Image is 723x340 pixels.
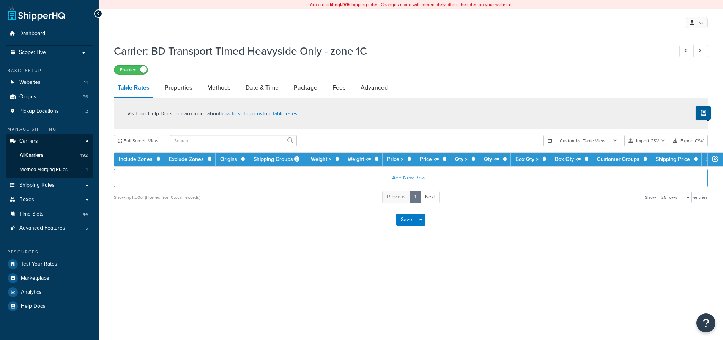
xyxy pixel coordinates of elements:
[169,155,204,163] a: Exclude Zones
[19,30,45,37] span: Dashboard
[425,193,435,200] span: Next
[83,94,88,100] span: 96
[19,49,46,56] span: Scope: Live
[455,155,468,163] a: Qty >
[696,313,715,332] button: Open Resource Center
[6,134,93,178] li: Carriers
[543,135,621,146] button: Customize Table View
[86,167,88,173] span: 1
[6,221,93,235] a: Advanced Features5
[6,221,93,235] li: Advanced Features
[6,27,93,41] a: Dashboard
[6,90,93,104] a: Origins96
[161,79,196,97] a: Properties
[555,155,581,163] a: Box Qty <=
[220,155,237,163] a: Origins
[6,104,93,118] a: Pickup Locations2
[693,45,708,57] a: Next Record
[645,192,656,203] span: Show
[656,155,690,163] a: Shipping Price
[83,211,88,217] span: 44
[6,207,93,221] a: Time Slots44
[19,225,65,231] span: Advanced Features
[6,193,93,207] a: Boxes
[387,193,405,200] span: Previous
[484,155,499,163] a: Qty <=
[19,138,38,145] span: Carriers
[114,79,153,98] a: Table Rates
[420,191,440,203] a: Next
[6,285,93,299] a: Analytics
[679,45,694,57] a: Previous Record
[84,79,88,86] span: 14
[6,163,93,177] li: Method Merging Rules
[19,108,59,115] span: Pickup Locations
[357,79,392,97] a: Advanced
[80,152,88,159] span: 192
[20,167,68,173] span: Method Merging Rules
[127,110,299,118] p: Visit our Help Docs to learn more about .
[6,104,93,118] li: Pickup Locations
[410,191,421,203] a: 1
[597,155,640,163] a: Customer Groups
[119,155,153,163] a: Include Zones
[6,178,93,192] a: Shipping Rules
[114,192,200,203] div: Showing 1 to 0 of (filtered from 0 total records)
[6,76,93,90] a: Websites14
[420,155,439,163] a: Price <=
[114,65,148,74] label: Enabled
[624,135,669,146] button: Import CSV
[249,153,306,166] th: Shipping Groups
[242,79,282,97] a: Date & Time
[696,106,711,120] button: Show Help Docs
[20,152,43,159] span: All Carriers
[19,94,36,100] span: Origins
[6,257,93,271] a: Test Your Rates
[21,261,57,268] span: Test Your Rates
[669,135,708,146] button: Export CSV
[221,110,298,118] a: how to set up custom table rates
[114,44,665,58] h1: Carrier: BD Transport Timed Heavyside Only - zone 1C
[114,169,708,187] button: Add New Row +
[21,289,42,296] span: Analytics
[21,275,49,282] span: Marketplace
[6,271,93,285] a: Marketplace
[85,108,88,115] span: 2
[329,79,349,97] a: Fees
[19,197,34,203] span: Boxes
[693,192,708,203] span: entries
[396,214,417,226] button: Save
[6,126,93,132] div: Manage Shipping
[6,134,93,148] a: Carriers
[19,79,41,86] span: Websites
[203,79,234,97] a: Methods
[340,1,349,8] b: LIVE
[311,155,331,163] a: Weight >
[515,155,539,163] a: Box Qty >
[348,155,371,163] a: Weight <=
[114,135,162,146] button: Full Screen View
[19,182,55,189] span: Shipping Rules
[6,249,93,255] div: Resources
[290,79,321,97] a: Package
[6,148,93,162] a: AllCarriers192
[19,211,44,217] span: Time Slots
[6,68,93,74] div: Basic Setup
[387,155,403,163] a: Price >
[6,163,93,177] a: Method Merging Rules1
[382,191,410,203] a: Previous
[6,207,93,221] li: Time Slots
[21,303,46,310] span: Help Docs
[85,225,88,231] span: 5
[6,76,93,90] li: Websites
[170,135,297,146] input: Search
[6,90,93,104] li: Origins
[6,299,93,313] a: Help Docs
